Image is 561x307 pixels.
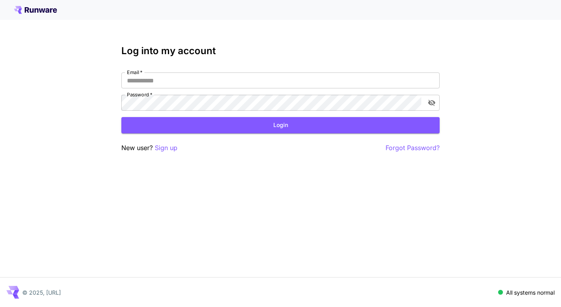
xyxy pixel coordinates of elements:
[127,91,152,98] label: Password
[506,288,555,297] p: All systems normal
[155,143,177,153] button: Sign up
[425,96,439,110] button: toggle password visibility
[22,288,61,297] p: © 2025, [URL]
[386,143,440,153] button: Forgot Password?
[121,117,440,133] button: Login
[121,143,177,153] p: New user?
[127,69,142,76] label: Email
[121,45,440,57] h3: Log into my account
